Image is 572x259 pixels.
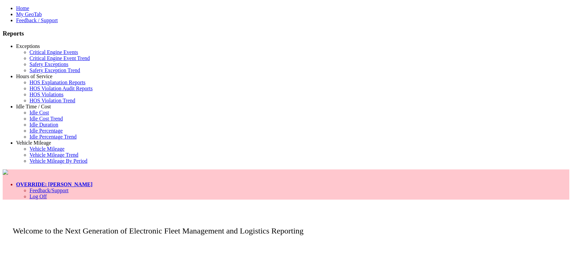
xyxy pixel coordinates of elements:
[29,67,80,73] a: Safety Exception Trend
[29,128,63,134] a: Idle Percentage
[29,61,68,67] a: Safety Exceptions
[29,152,78,158] a: Vehicle Mileage Trend
[16,43,40,49] a: Exceptions
[3,216,569,236] p: Welcome to the Next Generation of Electronic Fleet Management and Logistics Reporting
[29,98,75,103] a: HOS Violation Trend
[29,158,87,164] a: Vehicle Mileage By Period
[16,104,51,109] a: Idle Time / Cost
[16,5,29,11] a: Home
[3,30,569,37] h3: Reports
[16,73,52,79] a: Hours of Service
[16,182,92,187] a: OVERRIDE: [PERSON_NAME]
[16,11,42,17] a: My GeoTab
[29,110,49,115] a: Idle Cost
[29,92,63,97] a: HOS Violations
[29,86,93,91] a: HOS Violation Audit Reports
[29,122,58,127] a: Idle Duration
[29,116,63,121] a: Idle Cost Trend
[29,55,90,61] a: Critical Engine Event Trend
[29,134,76,140] a: Idle Percentage Trend
[3,169,8,175] img: pepsilogo.png
[29,80,85,85] a: HOS Explanation Reports
[16,140,51,146] a: Vehicle Mileage
[29,194,47,199] a: Log Off
[29,146,64,152] a: Vehicle Mileage
[29,49,78,55] a: Critical Engine Events
[29,188,68,193] a: Feedback/Support
[16,17,58,23] a: Feedback / Support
